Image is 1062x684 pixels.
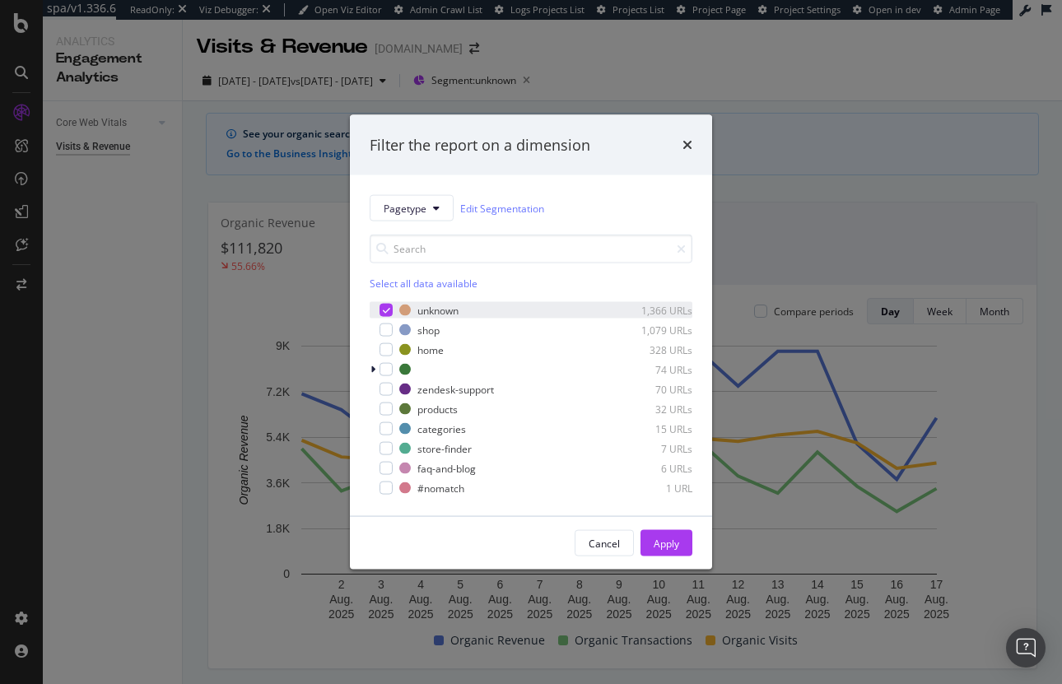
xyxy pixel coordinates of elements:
div: 15 URLs [612,421,692,435]
div: 70 URLs [612,382,692,396]
span: Pagetype [384,201,426,215]
input: Search [370,235,692,263]
button: Cancel [575,530,634,556]
div: Filter the report on a dimension [370,134,590,156]
div: 1,079 URLs [612,323,692,337]
div: home [417,342,444,356]
div: zendesk-support [417,382,494,396]
div: modal [350,114,712,570]
div: Cancel [589,536,620,550]
div: #nomatch [417,481,464,495]
div: products [417,402,458,416]
div: unknown [417,303,459,317]
div: 1,366 URLs [612,303,692,317]
div: categories [417,421,466,435]
div: Apply [654,536,679,550]
div: Select all data available [370,277,692,291]
div: 74 URLs [612,362,692,376]
a: Edit Segmentation [460,199,544,216]
div: 328 URLs [612,342,692,356]
div: faq-and-blog [417,461,476,475]
div: 32 URLs [612,402,692,416]
div: 7 URLs [612,441,692,455]
div: 6 URLs [612,461,692,475]
div: Open Intercom Messenger [1006,628,1046,668]
div: store-finder [417,441,472,455]
div: times [682,134,692,156]
div: 1 URL [612,481,692,495]
div: shop [417,323,440,337]
button: Apply [640,530,692,556]
button: Pagetype [370,195,454,221]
